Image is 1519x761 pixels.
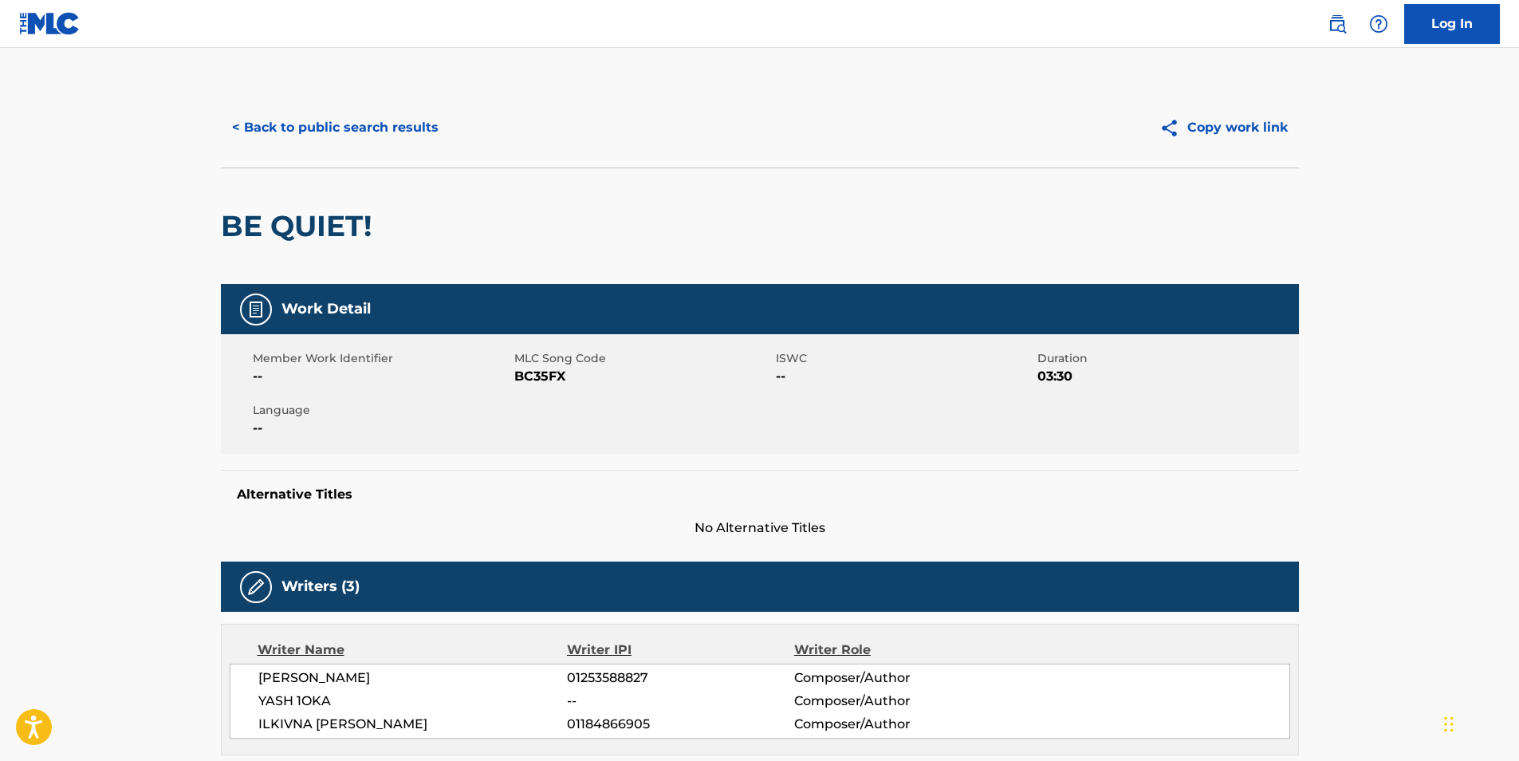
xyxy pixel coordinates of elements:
[281,578,360,596] h5: Writers (3)
[258,668,568,688] span: [PERSON_NAME]
[221,519,1299,538] span: No Alternative Titles
[567,692,793,711] span: --
[253,402,510,419] span: Language
[1148,108,1299,148] button: Copy work link
[221,208,380,244] h2: BE QUIET!
[567,715,793,734] span: 01184866905
[253,419,510,438] span: --
[258,692,568,711] span: YASH 1OKA
[567,668,793,688] span: 01253588827
[246,578,266,597] img: Writers
[1328,14,1347,34] img: search
[258,641,568,660] div: Writer Name
[1439,684,1519,761] iframe: Chat Widget
[253,350,510,367] span: Member Work Identifier
[1159,118,1187,138] img: Copy work link
[1404,4,1500,44] a: Log In
[281,300,371,318] h5: Work Detail
[253,367,510,386] span: --
[1037,350,1295,367] span: Duration
[567,641,794,660] div: Writer IPI
[794,692,1001,711] span: Composer/Author
[1369,14,1388,34] img: help
[221,108,450,148] button: < Back to public search results
[1444,700,1454,748] div: Drag
[514,367,772,386] span: BC35FX
[794,668,1001,688] span: Composer/Author
[776,350,1033,367] span: ISWC
[794,715,1001,734] span: Composer/Author
[514,350,772,367] span: MLC Song Code
[258,715,568,734] span: ILKIVNA [PERSON_NAME]
[19,12,81,35] img: MLC Logo
[1321,8,1353,40] a: Public Search
[246,300,266,319] img: Work Detail
[794,641,1001,660] div: Writer Role
[1363,8,1395,40] div: Help
[237,487,1283,503] h5: Alternative Titles
[1037,367,1295,386] span: 03:30
[776,367,1033,386] span: --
